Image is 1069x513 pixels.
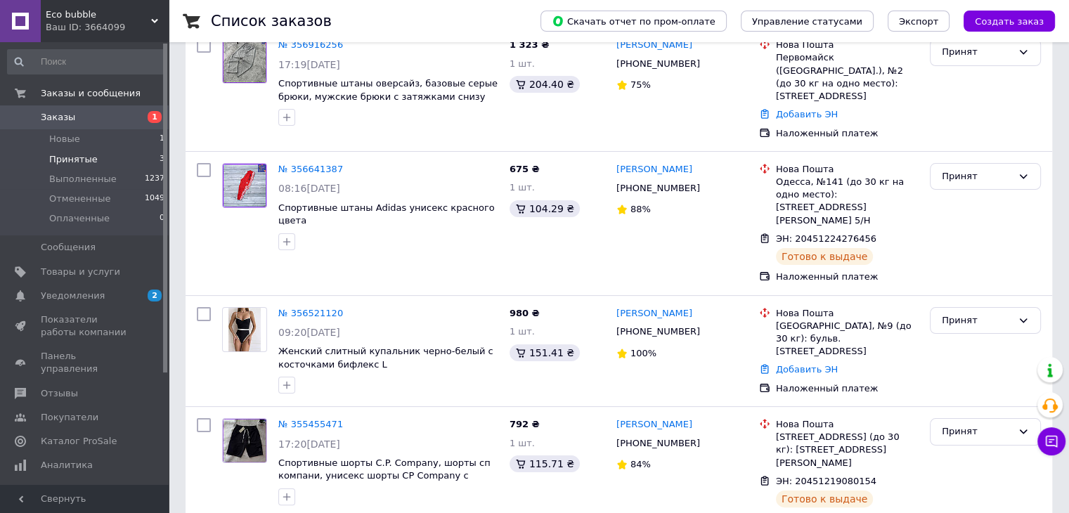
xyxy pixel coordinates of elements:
span: 3 [160,153,164,166]
img: Фото товару [223,39,266,83]
span: 84% [630,459,651,469]
a: № 356521120 [278,308,343,318]
span: Сообщения [41,241,96,254]
img: Фото товару [223,419,266,462]
div: 204.40 ₴ [510,76,580,93]
span: 17:19[DATE] [278,59,340,70]
a: Спортивные шорты C.P. Company, шорты сп компани, унисекс шорты CP Company с линзой, шорты си пи к... [278,457,491,494]
a: Cпортивные штаны Adidas унисекс красного цвета [278,202,495,226]
span: Инструменты вебмастера и SEO [41,483,130,508]
button: Создать заказ [964,11,1055,32]
span: 1 [160,133,164,145]
div: Принят [942,45,1012,60]
a: Фото товару [222,163,267,208]
div: [PHONE_NUMBER] [614,179,703,197]
span: 1049 [145,193,164,205]
span: Отмененные [49,193,110,205]
div: Наложенный платеж [776,271,919,283]
span: ЭН: 20451219080154 [776,476,876,486]
a: [PERSON_NAME] [616,163,692,176]
div: Наложенный платеж [776,382,919,395]
span: 1 шт. [510,58,535,69]
a: Фото товару [222,307,267,352]
img: Фото товару [228,308,261,351]
span: Заказы [41,111,75,124]
h1: Список заказов [211,13,332,30]
span: 75% [630,79,651,90]
a: Добавить ЭН [776,364,838,375]
span: Скачать отчет по пром-оплате [552,15,715,27]
span: Отзывы [41,387,78,400]
div: Нова Пошта [776,307,919,320]
a: № 356641387 [278,164,343,174]
span: Новые [49,133,80,145]
div: [PHONE_NUMBER] [614,434,703,453]
a: № 356916256 [278,39,343,50]
span: Создать заказ [975,16,1044,27]
div: Нова Пошта [776,39,919,51]
span: 09:20[DATE] [278,327,340,338]
span: 1237 [145,173,164,186]
a: № 355455471 [278,419,343,429]
div: [PHONE_NUMBER] [614,55,703,73]
div: Принят [942,169,1012,184]
button: Экспорт [888,11,950,32]
span: 792 ₴ [510,419,540,429]
div: Ваш ID: 3664099 [46,21,169,34]
span: 17:20[DATE] [278,439,340,450]
a: [PERSON_NAME] [616,39,692,52]
div: Наложенный платеж [776,127,919,140]
span: Выполненные [49,173,117,186]
span: Принятые [49,153,98,166]
button: Скачать отчет по пром-оплате [540,11,727,32]
div: [GEOGRAPHIC_DATA], №9 (до 30 кг): бульв. [STREET_ADDRESS] [776,320,919,358]
span: Оплаченные [49,212,110,225]
span: Уведомления [41,290,105,302]
a: [PERSON_NAME] [616,418,692,431]
span: 675 ₴ [510,164,540,174]
span: 88% [630,204,651,214]
span: Покупатели [41,411,98,424]
div: Готово к выдаче [776,491,873,507]
span: Аналитика [41,459,93,472]
span: 08:16[DATE] [278,183,340,194]
a: Добавить ЭН [776,109,838,119]
div: [PHONE_NUMBER] [614,323,703,341]
button: Управление статусами [741,11,874,32]
span: 1 323 ₴ [510,39,549,50]
span: ЭН: 20451224276456 [776,233,876,244]
div: [STREET_ADDRESS] (до 30 кг): [STREET_ADDRESS][PERSON_NAME] [776,431,919,469]
span: 980 ₴ [510,308,540,318]
div: 151.41 ₴ [510,344,580,361]
span: Экспорт [899,16,938,27]
span: 2 [148,290,162,301]
div: Принят [942,424,1012,439]
span: 1 шт. [510,438,535,448]
span: 1 шт. [510,326,535,337]
img: Фото товару [223,164,266,207]
button: Чат с покупателем [1037,427,1065,455]
div: Принят [942,313,1012,328]
span: Товары и услуги [41,266,120,278]
a: Cпортивные штаны оверсайз, базовые серые брюки, мужские брюки с затяжками снизу [278,78,498,102]
a: Женский слитный купальник черно-белый с косточками бифлекс L [278,346,493,370]
div: Нова Пошта [776,163,919,176]
span: 0 [160,212,164,225]
span: 100% [630,348,656,358]
a: Фото товару [222,418,267,463]
span: Управление статусами [752,16,862,27]
div: Первомайск ([GEOGRAPHIC_DATA].), №2 (до 30 кг на одно место): [STREET_ADDRESS] [776,51,919,103]
input: Поиск [7,49,166,74]
a: [PERSON_NAME] [616,307,692,320]
span: Панель управления [41,350,130,375]
span: Eco bubble [46,8,151,21]
div: Готово к выдаче [776,248,873,265]
span: 1 шт. [510,182,535,193]
div: 104.29 ₴ [510,200,580,217]
div: Одесса, №141 (до 30 кг на одно место): [STREET_ADDRESS][PERSON_NAME] 5/Н [776,176,919,227]
span: Заказы и сообщения [41,87,141,100]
